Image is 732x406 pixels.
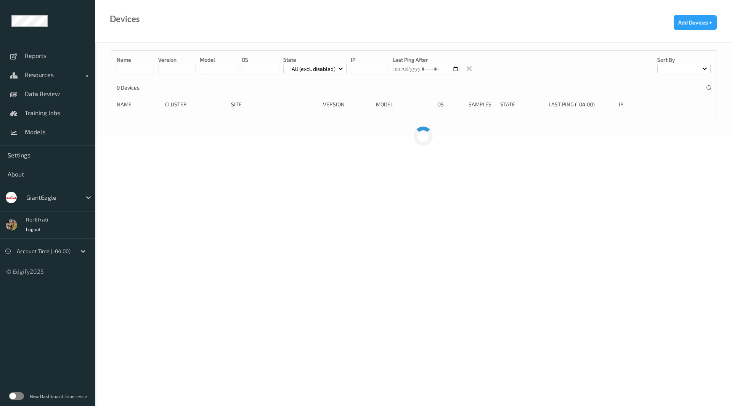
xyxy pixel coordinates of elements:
[231,101,318,108] div: Site
[549,101,613,108] div: Last Ping (-04:00)
[289,65,338,73] p: All (excl. disabled)
[110,15,140,23] div: Devices
[437,101,463,108] div: OS
[200,56,237,64] p: model
[376,101,432,108] div: Model
[283,56,347,64] p: State
[657,56,711,64] p: Sort by
[351,56,388,64] p: IP
[469,101,494,108] div: Samples
[117,56,154,64] p: Name
[393,56,459,64] p: Last Ping After
[117,84,174,91] p: 0 Devices
[158,56,196,64] p: version
[323,101,371,108] div: version
[500,101,543,108] div: State
[165,101,226,108] div: Cluster
[242,56,279,64] p: OS
[674,15,717,30] button: Add Devices +
[619,101,671,108] div: ip
[117,101,160,108] div: Name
